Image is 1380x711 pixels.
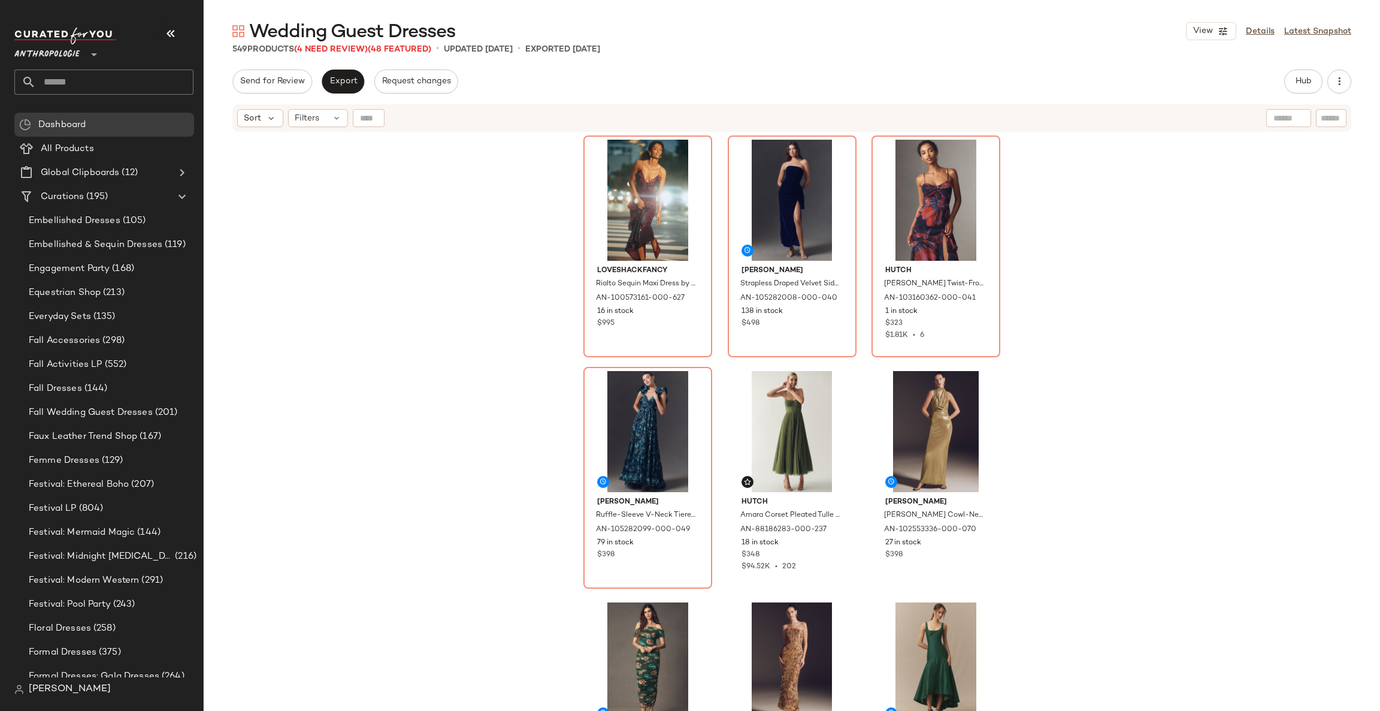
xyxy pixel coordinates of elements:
span: Fall Wedding Guest Dresses [29,406,153,420]
span: AN-105282099-000-049 [596,525,690,535]
span: Ruffle-Sleeve V-Neck Tiered Chiffon Maxi Dress by [PERSON_NAME] in Blue, Women's, Size: 2, Polyes... [596,510,697,521]
span: Embellished Dresses [29,214,120,228]
span: Equestrian Shop [29,286,101,300]
span: Festival: Midnight [MEDICAL_DATA] [29,550,172,564]
span: Engagement Party [29,262,110,276]
span: (258) [91,622,116,635]
span: Festival: Modern Western [29,574,139,588]
span: (129) [99,454,123,468]
img: 100573161_627_b [588,140,708,261]
span: [PERSON_NAME] [29,682,111,697]
span: Hub [1295,77,1312,86]
span: (291) [139,574,163,588]
span: $323 [885,318,903,329]
span: 16 in stock [597,306,634,317]
span: 27 in stock [885,538,921,549]
span: Formal Dresses [29,646,96,659]
span: (213) [101,286,125,300]
a: Latest Snapshot [1284,25,1351,38]
span: [PERSON_NAME] [742,266,843,276]
span: Request changes [382,77,451,86]
span: Dashboard [38,118,86,132]
button: Hub [1284,70,1322,94]
span: [PERSON_NAME] Twist-Front Side-Slit Maxi Dress by Hutch in Blue, Women's, Size: 8, Polyester at A... [884,279,985,290]
img: svg%3e [232,25,244,37]
button: View [1186,22,1236,40]
span: Export [329,77,357,86]
span: $398 [885,550,903,561]
span: Anthropologie [14,41,80,62]
span: (804) [77,502,104,516]
span: Everyday Sets [29,310,91,324]
a: Details [1246,25,1275,38]
span: Wedding Guest Dresses [249,20,455,44]
span: Send for Review [240,77,305,86]
span: (216) [172,550,196,564]
span: Hutch [742,497,843,508]
img: svg%3e [14,685,24,694]
span: 1 in stock [885,306,918,317]
span: [PERSON_NAME] [597,497,698,508]
span: Femme Dresses [29,454,99,468]
span: Global Clipboards [41,166,119,180]
img: 105282099_049_b [588,371,708,492]
span: 138 in stock [742,306,783,317]
span: Festival LP [29,502,77,516]
span: AN-88186283-000-237 [740,525,827,535]
span: (168) [110,262,134,276]
span: (264) [159,670,184,683]
span: (48 Featured) [368,45,431,54]
span: Hutch [885,266,986,276]
span: • [436,42,439,56]
span: $1.81K [885,332,908,339]
span: [PERSON_NAME] [885,497,986,508]
span: Fall Activities LP [29,358,102,372]
span: AN-100573161-000-627 [596,293,685,304]
span: Fall Dresses [29,382,82,396]
span: $94.52K [742,563,770,571]
span: LoveShackFancy [597,266,698,276]
p: updated [DATE] [444,43,513,56]
span: (135) [91,310,116,324]
span: 549 [232,45,247,54]
span: 79 in stock [597,538,634,549]
span: $348 [742,550,759,561]
span: (201) [153,406,178,420]
span: 6 [920,332,924,339]
button: Request changes [374,70,458,94]
span: (4 Need Review) [294,45,368,54]
span: (119) [162,238,186,252]
span: Rialto Sequin Maxi Dress by LoveShackFancy in Red, Women's, Size: 12, Polyester at Anthropologie [596,279,697,290]
span: AN-105282008-000-040 [740,293,837,304]
span: (298) [100,334,125,348]
span: (195) [84,190,108,204]
span: AN-103160362-000-041 [884,293,976,304]
span: Festival: Ethereal Boho [29,478,129,492]
span: • [908,332,920,339]
span: • [517,42,520,56]
img: 88186283_237_b [732,371,852,492]
button: Send for Review [232,70,312,94]
span: (144) [82,382,108,396]
span: $995 [597,318,615,329]
span: Amara Corset Pleated Tulle Fit & Flare Midi Dress by Hutch in Green, Women's, Size: 16, Polyester... [740,510,842,521]
span: (243) [111,598,135,611]
span: Fall Accessories [29,334,100,348]
span: Festival: Mermaid Magic [29,526,135,540]
span: View [1193,26,1213,36]
span: (375) [96,646,121,659]
p: Exported [DATE] [525,43,600,56]
span: 202 [782,563,796,571]
span: • [770,563,782,571]
span: All Products [41,142,94,156]
span: AN-102553336-000-070 [884,525,976,535]
div: Products [232,43,431,56]
span: [PERSON_NAME] Cowl-Neck Maxi Dress by [PERSON_NAME] in Gold, Women's, Size: Small, Polyamide/Span... [884,510,985,521]
button: Export [322,70,364,94]
img: 102553336_070_b [876,371,996,492]
span: (144) [135,526,161,540]
span: Curations [41,190,84,204]
img: 103160362_041_b [876,140,996,261]
span: Faux Leather Trend Shop [29,430,137,444]
span: Floral Dresses [29,622,91,635]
